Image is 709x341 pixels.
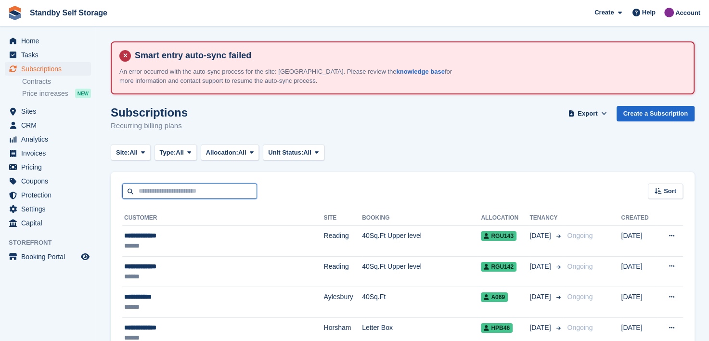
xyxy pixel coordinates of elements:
[5,146,91,160] a: menu
[5,216,91,230] a: menu
[324,256,362,287] td: Reading
[5,160,91,174] a: menu
[122,210,324,226] th: Customer
[79,251,91,262] a: Preview store
[529,292,553,302] span: [DATE]
[567,106,609,122] button: Export
[481,323,513,333] span: HPB46
[238,148,246,157] span: All
[529,210,563,226] th: Tenancy
[5,188,91,202] a: menu
[26,5,111,21] a: Standby Self Storage
[111,144,151,160] button: Site: All
[621,256,657,287] td: [DATE]
[5,250,91,263] a: menu
[268,148,303,157] span: Unit Status:
[5,174,91,188] a: menu
[481,292,508,302] span: A069
[481,262,516,272] span: RGU142
[362,256,481,287] td: 40Sq.Ft Upper level
[567,232,593,239] span: Ongoing
[5,48,91,62] a: menu
[481,210,529,226] th: Allocation
[664,8,674,17] img: Sue Ford
[21,188,79,202] span: Protection
[206,148,238,157] span: Allocation:
[21,48,79,62] span: Tasks
[5,132,91,146] a: menu
[22,88,91,99] a: Price increases NEW
[529,262,553,272] span: [DATE]
[21,202,79,216] span: Settings
[131,50,686,61] h4: Smart entry auto-sync failed
[21,132,79,146] span: Analytics
[116,148,129,157] span: Site:
[675,8,700,18] span: Account
[21,146,79,160] span: Invoices
[324,210,362,226] th: Site
[155,144,197,160] button: Type: All
[21,34,79,48] span: Home
[201,144,259,160] button: Allocation: All
[5,34,91,48] a: menu
[5,118,91,132] a: menu
[617,106,695,122] a: Create a Subscription
[8,6,22,20] img: stora-icon-8386f47178a22dfd0bd8f6a31ec36ba5ce8667c1dd55bd0f319d3a0aa187defe.svg
[111,106,188,119] h1: Subscriptions
[21,216,79,230] span: Capital
[21,105,79,118] span: Sites
[119,67,456,86] p: An error occurred with the auto-sync process for the site: [GEOGRAPHIC_DATA]. Please review the f...
[5,62,91,76] a: menu
[664,186,676,196] span: Sort
[263,144,324,160] button: Unit Status: All
[567,324,593,331] span: Ongoing
[621,287,657,318] td: [DATE]
[21,118,79,132] span: CRM
[21,160,79,174] span: Pricing
[111,120,188,131] p: Recurring billing plans
[22,89,68,98] span: Price increases
[129,148,138,157] span: All
[9,238,96,248] span: Storefront
[22,77,91,86] a: Contracts
[396,68,444,75] a: knowledge base
[621,226,657,257] td: [DATE]
[176,148,184,157] span: All
[529,231,553,241] span: [DATE]
[21,174,79,188] span: Coupons
[642,8,656,17] span: Help
[362,287,481,318] td: 40Sq.Ft
[362,210,481,226] th: Booking
[5,105,91,118] a: menu
[21,62,79,76] span: Subscriptions
[481,231,516,241] span: RGU143
[567,262,593,270] span: Ongoing
[303,148,311,157] span: All
[75,89,91,98] div: NEW
[362,226,481,257] td: 40Sq.Ft Upper level
[594,8,614,17] span: Create
[578,109,597,118] span: Export
[567,293,593,301] span: Ongoing
[324,226,362,257] td: Reading
[529,323,553,333] span: [DATE]
[5,202,91,216] a: menu
[324,287,362,318] td: Aylesbury
[160,148,176,157] span: Type:
[621,210,657,226] th: Created
[21,250,79,263] span: Booking Portal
